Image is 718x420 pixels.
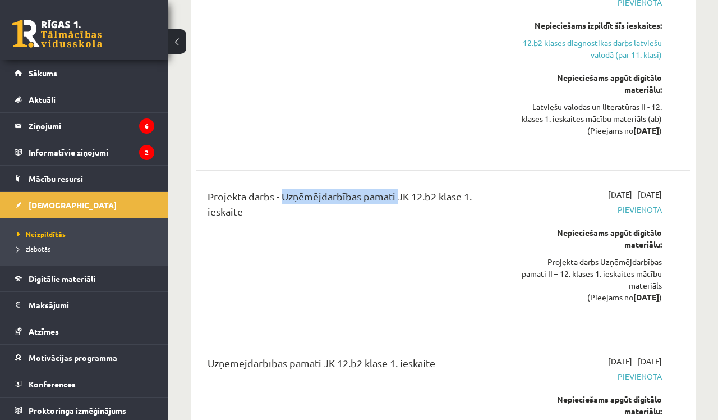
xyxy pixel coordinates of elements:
[29,94,56,104] span: Aktuāli
[17,229,157,239] a: Neizpildītās
[15,318,154,344] a: Atzīmes
[522,37,662,61] a: 12.b2 klases diagnostikas darbs latviešu valodā (par 11. klasi)
[29,353,117,363] span: Motivācijas programma
[29,139,154,165] legend: Informatīvie ziņojumi
[15,166,154,191] a: Mācību resursi
[633,292,659,302] strong: [DATE]
[29,200,117,210] span: [DEMOGRAPHIC_DATA]
[522,204,662,216] span: Pievienota
[608,355,662,367] span: [DATE] - [DATE]
[17,230,66,239] span: Neizpildītās
[522,256,662,303] div: Projekta darbs Uzņēmējdarbības pamati II – 12. klases 1. ieskaites mācību materiāls (Pieejams no )
[15,192,154,218] a: [DEMOGRAPHIC_DATA]
[29,113,154,139] legend: Ziņojumi
[29,379,76,389] span: Konferences
[522,72,662,95] div: Nepieciešams apgūt digitālo materiālu:
[12,20,102,48] a: Rīgas 1. Tālmācības vidusskola
[29,174,83,184] span: Mācību resursi
[15,60,154,86] a: Sākums
[29,68,57,78] span: Sākums
[15,266,154,291] a: Digitālie materiāli
[608,189,662,200] span: [DATE] - [DATE]
[15,86,154,112] a: Aktuāli
[522,394,662,417] div: Nepieciešams apgūt digitālo materiālu:
[15,292,154,318] a: Maksājumi
[15,113,154,139] a: Ziņojumi6
[17,244,50,253] span: Izlabotās
[522,371,662,382] span: Pievienota
[208,355,505,376] div: Uzņēmējdarbības pamati JK 12.b2 klase 1. ieskaite
[522,101,662,136] div: Latviešu valodas un literatūras II - 12. klases 1. ieskaites mācību materiāls (ab) (Pieejams no )
[139,118,154,134] i: 6
[29,292,154,318] legend: Maksājumi
[15,371,154,397] a: Konferences
[29,326,59,336] span: Atzīmes
[15,139,154,165] a: Informatīvie ziņojumi2
[15,345,154,371] a: Motivācijas programma
[522,227,662,250] div: Nepieciešams apgūt digitālo materiālu:
[29,405,126,416] span: Proktoringa izmēģinājums
[522,20,662,31] div: Nepieciešams izpildīt šīs ieskaites:
[29,273,95,284] span: Digitālie materiāli
[633,125,659,135] strong: [DATE]
[139,145,154,160] i: 2
[17,244,157,254] a: Izlabotās
[208,189,505,225] div: Projekta darbs - Uzņēmējdarbības pamati JK 12.b2 klase 1. ieskaite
